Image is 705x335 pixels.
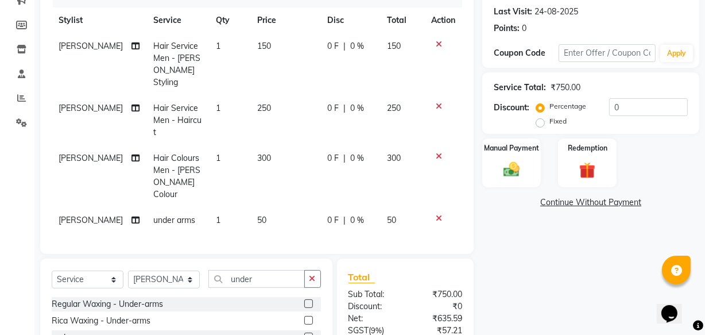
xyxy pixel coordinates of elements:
div: Last Visit: [494,6,532,18]
div: Regular Waxing - Under-arms [52,298,163,310]
span: 150 [387,41,401,51]
span: 9% [371,326,382,335]
span: 300 [387,153,401,163]
label: Percentage [549,101,586,111]
th: Action [424,7,462,33]
span: 0 F [327,152,339,164]
span: 0 % [350,40,364,52]
span: | [343,102,346,114]
span: 1 [216,153,220,163]
th: Price [250,7,321,33]
th: Stylist [52,7,146,33]
span: 0 F [327,102,339,114]
img: _cash.svg [498,160,525,179]
span: Hair Service Men - Haircut [153,103,202,137]
span: 0 % [350,102,364,114]
div: Sub Total: [340,288,405,301]
div: 0 [522,22,526,34]
label: Redemption [568,143,607,153]
input: Search or Scan [208,270,305,288]
input: Enter Offer / Coupon Code [559,44,656,62]
div: Discount: [340,301,405,313]
span: 250 [387,103,401,113]
span: [PERSON_NAME] [59,41,123,51]
div: ₹635.59 [405,313,471,325]
span: 0 F [327,214,339,226]
span: 150 [257,41,271,51]
label: Fixed [549,116,567,126]
div: Discount: [494,102,529,114]
span: [PERSON_NAME] [59,103,123,113]
span: 0 F [327,40,339,52]
span: Total [348,271,375,283]
div: Service Total: [494,82,546,94]
div: ₹750.00 [405,288,471,301]
label: Manual Payment [484,143,539,153]
th: Disc [320,7,380,33]
span: | [343,152,346,164]
span: | [343,40,346,52]
span: Hair Service Men - [PERSON_NAME] Styling [153,41,200,87]
span: 1 [216,103,220,113]
div: Coupon Code [494,47,559,59]
span: [PERSON_NAME] [59,215,123,225]
div: Points: [494,22,520,34]
div: ₹750.00 [551,82,580,94]
img: _gift.svg [574,160,601,180]
div: 24-08-2025 [534,6,578,18]
span: Hair Colours Men - [PERSON_NAME] Colour [153,153,200,199]
span: 0 % [350,214,364,226]
span: 1 [216,215,220,225]
span: 1 [216,41,220,51]
span: 50 [387,215,396,225]
span: 50 [257,215,266,225]
span: [PERSON_NAME] [59,153,123,163]
div: Net: [340,313,405,325]
span: 250 [257,103,271,113]
span: under arms [153,215,195,225]
span: 300 [257,153,271,163]
a: Continue Without Payment [485,197,697,209]
div: Rica Waxing - Under-arms [52,315,150,327]
span: 0 % [350,152,364,164]
span: | [343,214,346,226]
th: Qty [209,7,250,33]
button: Apply [660,45,693,62]
div: ₹0 [405,301,471,313]
th: Service [146,7,208,33]
th: Total [380,7,424,33]
iframe: chat widget [657,289,694,324]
